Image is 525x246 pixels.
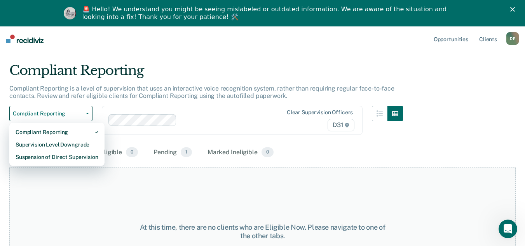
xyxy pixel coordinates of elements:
[181,147,192,157] span: 1
[506,32,519,45] div: D E
[16,126,98,138] div: Compliant Reporting
[328,119,354,131] span: D31
[152,144,194,161] div: Pending1
[13,110,83,117] span: Compliant Reporting
[77,144,140,161] div: Almost Eligible0
[9,85,394,99] p: Compliant Reporting is a level of supervision that uses an interactive voice recognition system, ...
[206,144,275,161] div: Marked Ineligible0
[506,32,519,45] button: DE
[9,106,92,121] button: Compliant Reporting
[262,147,274,157] span: 0
[16,151,98,163] div: Suspension of Direct Supervision
[510,7,518,12] div: Close
[64,7,76,19] img: Profile image for Kim
[432,26,470,51] a: Opportunities
[126,147,138,157] span: 0
[16,138,98,151] div: Supervision Level Downgrade
[478,26,499,51] a: Clients
[287,109,353,116] div: Clear supervision officers
[6,35,44,43] img: Recidiviz
[82,5,449,21] div: 🚨 Hello! We understand you might be seeing mislabeled or outdated information. We are aware of th...
[9,63,403,85] div: Compliant Reporting
[136,223,389,240] div: At this time, there are no clients who are Eligible Now. Please navigate to one of the other tabs.
[499,220,517,238] iframe: Intercom live chat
